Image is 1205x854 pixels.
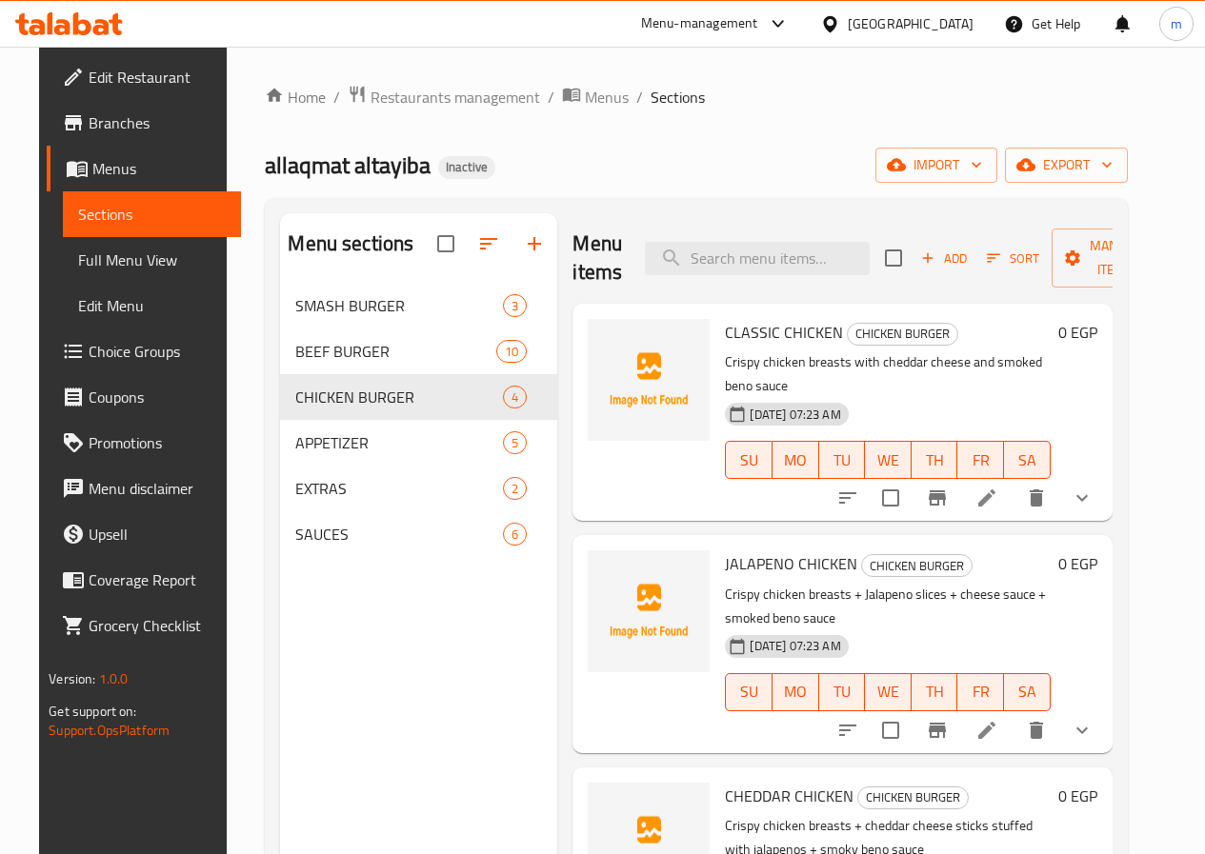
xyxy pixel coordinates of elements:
a: Sections [63,191,240,237]
span: CHICKEN BURGER [295,386,503,408]
span: WE [873,447,904,474]
span: TH [919,447,951,474]
a: Edit menu item [975,719,998,742]
span: CHICKEN BURGER [862,555,972,577]
a: Support.OpsPlatform [49,718,170,743]
button: export [1005,148,1128,183]
div: items [503,431,527,454]
a: Coverage Report [47,557,240,603]
span: TH [919,678,951,705]
span: Branches [89,111,225,134]
button: SU [725,673,773,711]
span: Menus [585,86,629,109]
span: Manage items [1067,234,1164,282]
span: Inactive [438,159,495,175]
span: CHICKEN BURGER [858,786,968,808]
button: Branch-specific-item [914,707,960,753]
span: BEEF BURGER [295,340,496,363]
span: Menu disclaimer [89,477,225,500]
span: MO [780,447,812,474]
h2: Menu sections [288,229,413,258]
h6: 0 EGP [1058,319,1097,346]
span: SAUCES [295,523,503,546]
button: TU [819,673,866,711]
div: items [503,294,527,317]
button: MO [773,441,819,479]
span: 6 [504,526,526,544]
nav: Menu sections [280,275,557,565]
button: sort-choices [825,475,871,521]
span: Sections [78,203,225,226]
span: allaqmat altayiba [265,144,431,187]
button: sort-choices [825,707,871,753]
input: search [645,242,870,275]
div: CHICKEN BURGER4 [280,374,557,420]
svg: Show Choices [1071,719,1094,742]
span: Get support on: [49,699,136,724]
a: Grocery Checklist [47,603,240,648]
button: Sort [982,244,1044,273]
a: Edit Menu [63,283,240,328]
nav: breadcrumb [265,85,1127,109]
button: FR [957,441,1004,479]
a: Edit Restaurant [47,54,240,100]
span: [DATE] 07:23 AM [742,637,848,655]
button: WE [865,441,912,479]
span: Upsell [89,523,225,546]
a: Upsell [47,511,240,557]
a: Menu disclaimer [47,466,240,511]
span: 10 [497,343,526,361]
span: Edit Menu [78,294,225,317]
button: WE [865,673,912,711]
div: Menu-management [641,12,758,35]
span: Select all sections [426,224,466,264]
span: Sections [651,86,705,109]
span: SA [1012,447,1043,474]
span: FR [965,678,996,705]
span: CHEDDAR CHICKEN [725,782,854,810]
button: import [875,148,997,183]
div: BEEF BURGER10 [280,328,557,374]
a: Coupons [47,374,240,420]
a: Branches [47,100,240,146]
span: Coverage Report [89,568,225,591]
button: TH [912,441,958,479]
a: Choice Groups [47,328,240,374]
span: 3 [504,297,526,315]
div: CHICKEN BURGER [861,554,973,577]
span: export [1020,153,1113,177]
div: [GEOGRAPHIC_DATA] [848,13,974,34]
span: TU [827,447,858,474]
span: 4 [504,388,526,407]
button: show more [1059,475,1105,521]
span: TU [827,678,858,705]
a: Promotions [47,420,240,466]
span: 1.0.0 [99,666,129,691]
p: Crispy chicken breasts + Jalapeno slices + cheese sauce + smoked beno sauce [725,583,1050,630]
span: Sort [987,248,1039,269]
span: APPETIZER [295,431,503,454]
span: CHICKEN BURGER [848,323,957,345]
span: SU [733,447,765,474]
span: 5 [504,434,526,452]
span: Restaurants management [371,86,540,109]
div: SMASH BURGER3 [280,283,557,328]
span: m [1171,13,1182,34]
li: / [548,86,554,109]
div: items [503,523,527,546]
span: FR [965,447,996,474]
a: Full Menu View [63,237,240,283]
div: SAUCES6 [280,511,557,557]
button: delete [1014,707,1059,753]
div: CHICKEN BURGER [847,323,958,346]
button: Branch-specific-item [914,475,960,521]
p: Crispy chicken breasts with cheddar cheese and smoked beno sauce [725,350,1050,398]
div: EXTRAS2 [280,466,557,511]
span: SMASH BURGER [295,294,503,317]
span: WE [873,678,904,705]
button: SA [1004,441,1051,479]
span: Promotions [89,431,225,454]
div: items [503,386,527,408]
